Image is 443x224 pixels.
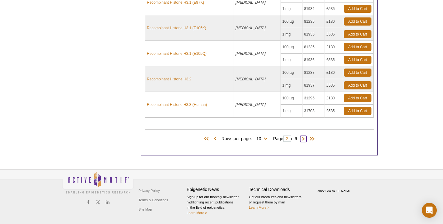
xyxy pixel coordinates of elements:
[281,2,302,15] td: 1 mg
[222,135,270,141] span: Rows per page:
[281,28,302,41] td: 1 mg
[306,136,316,142] span: Last Page
[303,41,325,54] td: 81236
[235,102,266,107] i: [MEDICAL_DATA]
[281,105,302,117] td: 1 mg
[187,211,207,215] a: Learn More >
[212,136,218,142] span: Previous Page
[203,136,212,142] span: First Page
[62,170,134,195] img: Active Motif,
[303,15,325,28] td: 81235
[303,28,325,41] td: 81935
[270,136,300,142] span: Page of
[303,66,325,79] td: 81237
[311,181,358,194] table: Click to Verify - This site chose Symantec SSL for secure e-commerce and confidential communicati...
[325,54,342,66] td: £535
[303,92,325,105] td: 31295
[318,190,350,192] a: ABOUT SSL CERTIFICATES
[187,194,246,216] p: Sign up for our monthly newsletter highlighting recent publications in the field of epigenetics.
[249,194,308,210] p: Get our brochures and newsletters, or request them by mail.
[147,25,206,31] a: Recombinant Histone H3.1 (E105K)
[344,5,371,13] a: Add to Cart
[344,56,371,64] a: Add to Cart
[281,54,302,66] td: 1 mg
[422,203,437,218] div: Open Intercom Messenger
[344,94,371,102] a: Add to Cart
[187,187,246,192] h4: Epigenetic News
[300,136,306,142] span: Next Page
[325,2,342,15] td: £535
[249,206,269,209] a: Learn More >
[137,205,153,214] a: Site Map
[235,26,266,30] i: [MEDICAL_DATA]
[325,15,342,28] td: £130
[281,66,302,79] td: 100 µg
[147,51,207,56] a: Recombinant Histone H3.1 (E105Q)
[295,136,297,141] span: 9
[325,92,342,105] td: £130
[325,41,342,54] td: £130
[235,0,266,5] i: [MEDICAL_DATA]
[344,30,371,38] a: Add to Cart
[303,105,325,117] td: 31703
[325,28,342,41] td: £535
[303,2,325,15] td: 81934
[281,92,302,105] td: 100 µg
[303,79,325,92] td: 81937
[281,41,302,54] td: 100 µg
[325,105,342,117] td: £535
[147,76,191,82] a: Recombinant Histone H3.2
[235,77,266,81] i: [MEDICAL_DATA]
[137,186,161,195] a: Privacy Policy
[147,102,207,107] a: Recombinant Histone H3.3 (Human)
[303,54,325,66] td: 81936
[137,195,170,205] a: Terms & Conditions
[344,69,371,77] a: Add to Cart
[281,79,302,92] td: 1 mg
[325,79,342,92] td: £535
[325,66,342,79] td: £130
[344,17,371,26] a: Add to Cart
[235,51,266,56] i: [MEDICAL_DATA]
[249,187,308,192] h4: Technical Downloads
[344,43,371,51] a: Add to Cart
[344,81,371,89] a: Add to Cart
[344,107,371,115] a: Add to Cart
[281,15,302,28] td: 100 µg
